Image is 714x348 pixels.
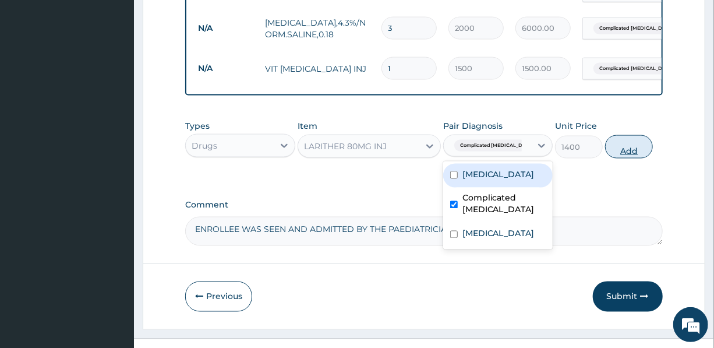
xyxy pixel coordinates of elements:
[68,101,161,219] span: We're online!
[191,6,219,34] div: Minimize live chat window
[185,282,252,312] button: Previous
[298,120,317,132] label: Item
[192,140,217,152] div: Drugs
[593,23,680,34] span: Complicated [MEDICAL_DATA]
[304,140,387,152] div: LARITHER 80MG INJ
[185,121,210,131] label: Types
[555,120,597,132] label: Unit Price
[259,57,376,80] td: VIT [MEDICAL_DATA] INJ
[185,201,662,210] label: Comment
[593,63,680,75] span: Complicated [MEDICAL_DATA]
[443,120,503,132] label: Pair Diagnosis
[462,168,535,180] label: [MEDICAL_DATA]
[605,135,653,159] button: Add
[259,11,376,46] td: [MEDICAL_DATA],4.3%/NORM.SALINE,0.18
[61,65,196,80] div: Chat with us now
[192,17,259,39] td: N/A
[6,227,222,268] textarea: Type your message and hit 'Enter'
[462,228,535,240] label: [MEDICAL_DATA]
[22,58,47,87] img: d_794563401_company_1708531726252_794563401
[192,58,259,79] td: N/A
[462,192,546,216] label: Complicated [MEDICAL_DATA]
[454,140,540,152] span: Complicated [MEDICAL_DATA]
[593,282,663,312] button: Submit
